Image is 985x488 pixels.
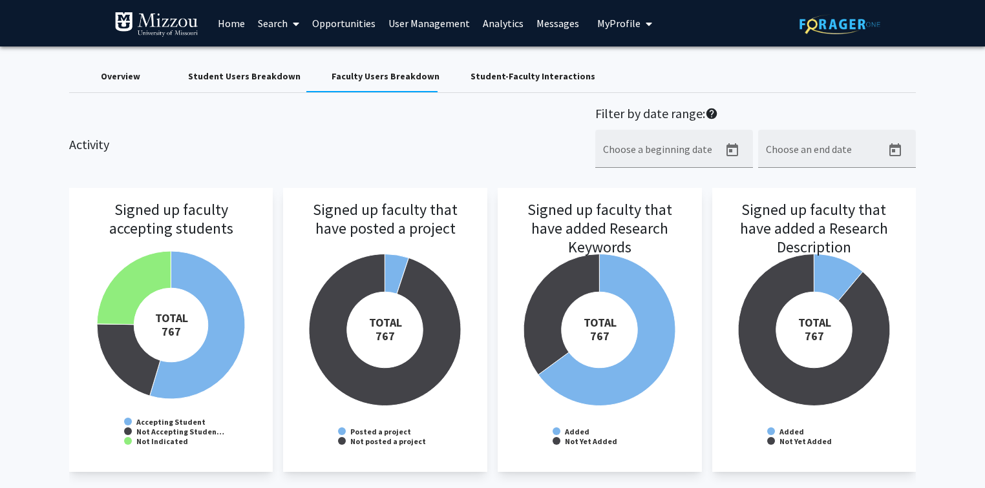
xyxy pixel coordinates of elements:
[369,315,402,343] tspan: TOTAL 767
[350,427,411,436] text: Posted a project
[154,310,187,339] tspan: TOTAL 767
[779,427,804,436] text: Added
[779,436,832,446] text: Not Yet Added
[382,1,476,46] a: User Management
[584,315,617,343] tspan: TOTAL 767
[101,70,140,83] div: Overview
[597,17,641,30] span: My Profile
[251,1,306,46] a: Search
[136,436,188,446] text: Not Indicated
[565,436,617,446] text: Not Yet Added
[595,106,916,125] h2: Filter by date range:
[725,201,904,273] h3: Signed up faculty that have added a Research Description
[332,70,440,83] div: Faculty Users Breakdown
[296,201,474,273] h3: Signed up faculty that have posted a project
[476,1,530,46] a: Analytics
[719,137,745,163] button: Open calendar
[511,201,689,273] h3: Signed up faculty that have added Research Keywords
[306,1,382,46] a: Opportunities
[10,430,55,478] iframe: Chat
[82,201,260,273] h3: Signed up faculty accepting students
[530,1,586,46] a: Messages
[188,70,301,83] div: Student Users Breakdown
[882,137,908,163] button: Open calendar
[705,106,718,121] mat-icon: help
[800,14,880,34] img: ForagerOne Logo
[471,70,595,83] div: Student-Faculty Interactions
[798,315,831,343] tspan: TOTAL 767
[136,427,224,436] text: Not Accepting Studen…
[350,436,426,446] text: Not posted a project
[564,427,589,436] text: Added
[136,417,206,427] text: Accepting Student
[69,106,109,152] h2: Activity
[211,1,251,46] a: Home
[114,12,198,37] img: University of Missouri Logo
